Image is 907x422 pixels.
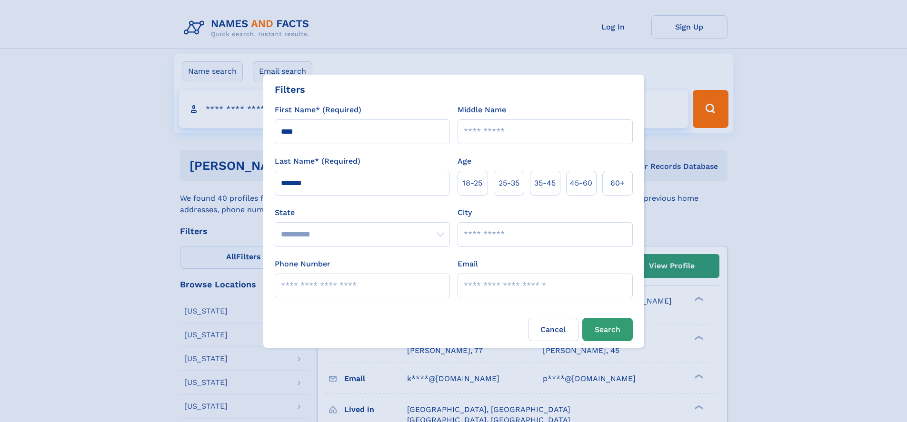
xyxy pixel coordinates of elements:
span: 25‑35 [498,177,519,189]
label: Middle Name [458,104,506,116]
span: 35‑45 [534,177,556,189]
label: Phone Number [275,258,330,270]
label: First Name* (Required) [275,104,361,116]
label: State [275,207,450,218]
div: Filters [275,82,305,97]
label: Email [458,258,478,270]
span: 45‑60 [570,177,592,189]
label: Cancel [528,318,578,341]
span: 60+ [610,177,625,189]
button: Search [582,318,633,341]
span: 18‑25 [463,177,482,189]
label: Age [458,156,471,167]
label: City [458,207,472,218]
label: Last Name* (Required) [275,156,360,167]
